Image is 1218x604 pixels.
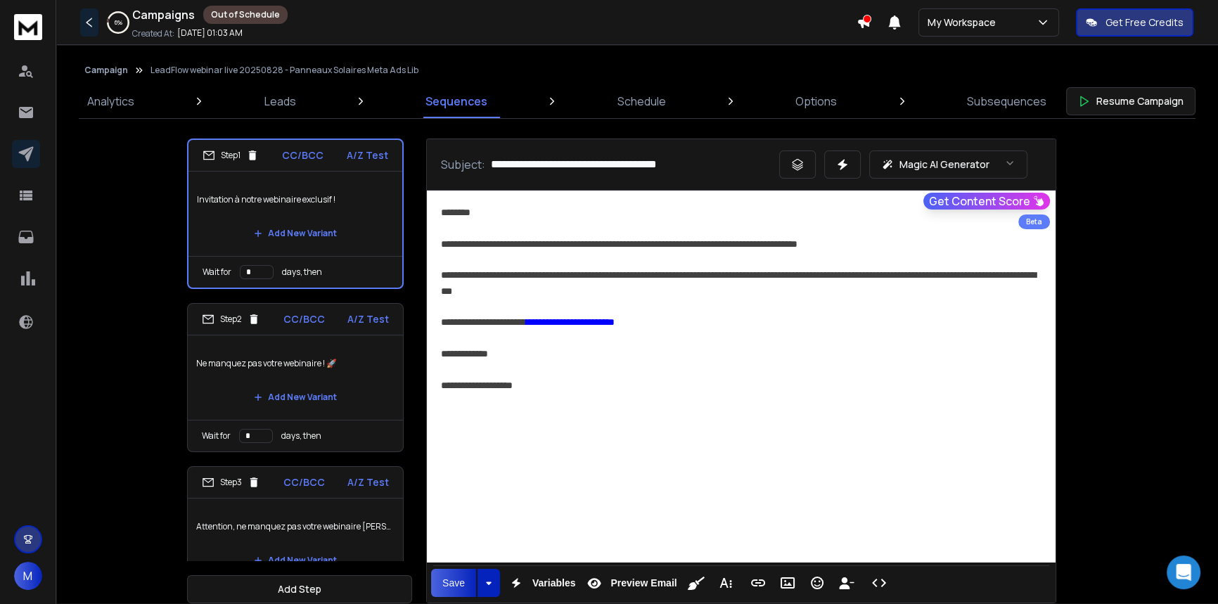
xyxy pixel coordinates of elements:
button: Insert Image (Ctrl+P) [774,569,801,597]
button: Save [431,569,476,597]
button: Add New Variant [243,219,348,248]
p: Wait for [202,430,231,442]
button: Get Free Credits [1076,8,1193,37]
p: Leads [264,93,296,110]
p: Wait for [203,266,231,278]
p: Options [795,93,837,110]
button: M [14,562,42,590]
p: A/Z Test [347,475,389,489]
button: Insert Link (Ctrl+K) [745,569,771,597]
span: Preview Email [608,577,679,589]
p: Ne manquez pas votre webinaire ! 🚀 [196,344,395,383]
a: Leads [256,84,304,118]
button: More Text [712,569,739,597]
a: Schedule [609,84,674,118]
p: Attention, ne manquez pas votre webinaire [PERSON_NAME] ! 🚀 [196,507,395,546]
a: Analytics [79,84,143,118]
p: Invitation à notre webinaire exclusif ! [197,180,394,219]
button: Clean HTML [683,569,710,597]
p: Get Free Credits [1105,15,1184,30]
div: Step 3 [202,476,260,489]
li: Step1CC/BCCA/Z TestInvitation à notre webinaire exclusif !Add New VariantWait fordays, then [187,139,404,289]
div: Step 1 [203,149,259,162]
div: Step 2 [202,313,260,326]
button: Add New Variant [243,383,348,411]
h1: Campaigns [132,6,195,23]
p: CC/BCC [282,148,323,162]
button: Emoticons [804,569,831,597]
p: CC/BCC [283,475,325,489]
button: Add Step [187,575,412,603]
div: Out of Schedule [203,6,288,24]
p: My Workspace [928,15,1001,30]
span: Variables [530,577,579,589]
button: Add New Variant [243,546,348,574]
p: Created At: [132,28,174,39]
p: [DATE] 01:03 AM [177,27,243,39]
button: Get Content Score [923,193,1050,210]
button: Variables [503,569,579,597]
p: Schedule [617,93,666,110]
button: Insert Unsubscribe Link [833,569,860,597]
p: Subsequences [967,93,1046,110]
button: Campaign [84,65,128,76]
div: Open Intercom Messenger [1167,555,1200,589]
p: days, then [282,266,322,278]
button: Resume Campaign [1066,87,1195,115]
a: Options [787,84,845,118]
p: Subject: [441,156,485,173]
p: Magic AI Generator [899,158,989,172]
p: days, then [281,430,321,442]
a: Subsequences [959,84,1055,118]
p: LeadFlow webinar live 20250828 - Panneaux Solaires Meta Ads Lib [150,65,418,76]
a: Sequences [417,84,496,118]
p: Analytics [87,93,134,110]
div: Beta [1018,214,1050,229]
button: Preview Email [581,569,679,597]
p: CC/BCC [283,312,325,326]
button: Magic AI Generator [869,150,1027,179]
img: logo [14,14,42,40]
p: Sequences [425,93,487,110]
p: 6 % [115,18,122,27]
p: A/Z Test [347,312,389,326]
li: Step2CC/BCCA/Z TestNe manquez pas votre webinaire ! 🚀Add New VariantWait fordays, then [187,303,404,452]
p: A/Z Test [347,148,388,162]
button: Code View [866,569,892,597]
